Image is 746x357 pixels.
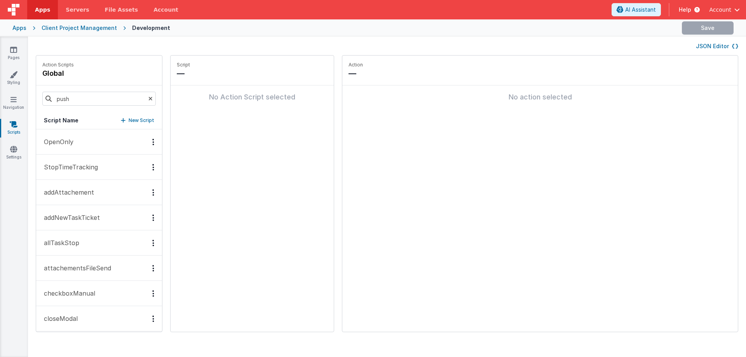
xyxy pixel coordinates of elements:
p: allTaskStop [39,238,79,247]
button: Save [682,21,734,35]
span: Apps [35,6,50,14]
button: attachementsFileSend [36,256,162,281]
p: StopTimeTracking [39,162,98,172]
p: addNewTaskTicket [39,213,100,222]
h5: Script Name [44,117,78,124]
p: OpenOnly [39,137,73,146]
p: Action [349,62,732,68]
button: addAttachement [36,180,162,205]
div: Options [148,240,159,246]
div: No Action Script selected [177,92,328,103]
div: Options [148,315,159,322]
button: AI Assistant [612,3,661,16]
p: — [349,68,732,79]
div: Options [148,265,159,272]
p: — [177,68,328,79]
span: Account [709,6,731,14]
button: Account [709,6,740,14]
p: attachementsFileSend [39,263,111,273]
button: JSON Editor [696,42,738,50]
button: checkboxManual [36,281,162,306]
div: Options [148,139,159,145]
span: Servers [66,6,89,14]
p: addAttachement [39,188,94,197]
span: AI Assistant [625,6,656,14]
p: checkboxManual [39,289,95,298]
p: closeModal [39,314,78,323]
button: StopTimeTracking [36,155,162,180]
button: closeModal [36,306,162,331]
div: No action selected [349,92,732,103]
div: Development [132,24,170,32]
div: Options [148,189,159,196]
div: Options [148,214,159,221]
p: Action Scripts [42,62,74,68]
span: File Assets [105,6,138,14]
button: allTaskStop [36,230,162,256]
h4: global [42,68,74,79]
button: New Script [121,117,154,124]
input: Search scripts [42,92,156,106]
div: Options [148,290,159,297]
p: New Script [129,117,154,124]
div: Client Project Management [42,24,117,32]
button: commonAppLoader [36,331,162,357]
div: Options [148,164,159,171]
button: OpenOnly [36,129,162,155]
span: Help [679,6,691,14]
button: addNewTaskTicket [36,205,162,230]
div: Apps [12,24,26,32]
p: Script [177,62,328,68]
